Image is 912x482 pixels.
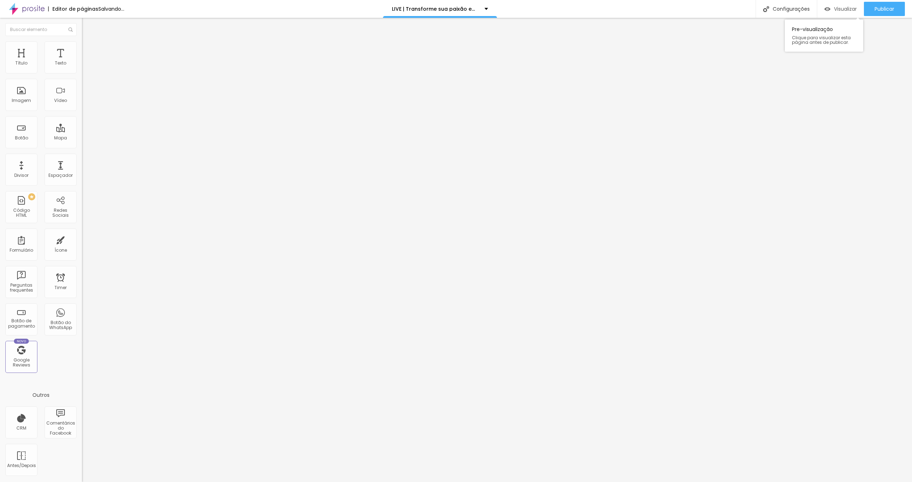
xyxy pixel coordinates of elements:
div: Antes/Depois [7,463,35,468]
div: Pre-visualização [785,20,863,52]
div: Ícone [55,248,67,253]
div: Texto [55,61,66,66]
div: Botão de pagamento [7,318,35,329]
div: Vídeo [54,98,67,103]
div: Redes Sociais [46,208,74,218]
span: Clique para visualizar esta página antes de publicar. [792,35,856,45]
img: Icone [763,6,769,12]
input: Buscar elemento [5,23,77,36]
img: Icone [68,27,73,32]
div: CRM [16,426,26,431]
div: Timer [55,285,67,290]
p: LIVE | Transforme sua paixão em lucro [392,6,479,11]
div: Imagem [12,98,31,103]
div: Editor de páginas [48,6,98,11]
button: Publicar [864,2,905,16]
div: Espaçador [48,173,73,178]
span: Visualizar [834,6,857,12]
div: Código HTML [7,208,35,218]
div: Google Reviews [7,358,35,368]
iframe: Editor [82,18,912,482]
div: Botão [15,135,28,140]
div: Novo [14,339,29,344]
button: Visualizar [817,2,864,16]
div: Comentários do Facebook [46,421,74,436]
div: Título [15,61,27,66]
span: Publicar [875,6,894,12]
div: Mapa [54,135,67,140]
div: Divisor [14,173,28,178]
div: Salvando... [98,6,124,11]
div: Perguntas frequentes [7,283,35,293]
img: view-1.svg [824,6,830,12]
div: Botão do WhatsApp [46,320,74,330]
div: Formulário [10,248,33,253]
